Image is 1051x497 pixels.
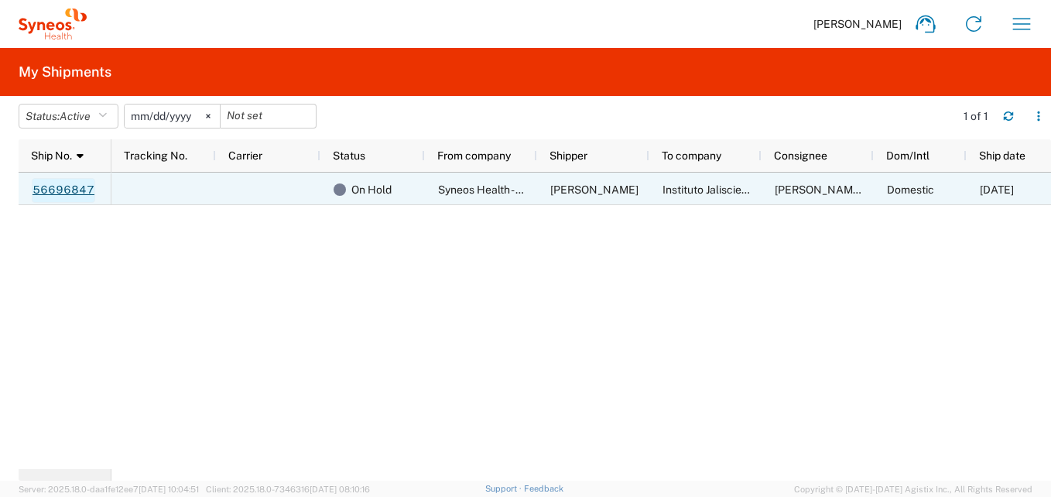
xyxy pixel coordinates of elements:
[550,183,638,196] span: Luciene Diniz
[549,149,587,162] span: Shipper
[228,149,262,162] span: Carrier
[794,482,1032,496] span: Copyright © [DATE]-[DATE] Agistix Inc., All Rights Reserved
[206,485,370,494] span: Client: 2025.18.0-7346316
[31,149,72,162] span: Ship No.
[351,173,392,206] span: On Hold
[437,149,511,162] span: From company
[886,149,929,162] span: Dom/Intl
[32,178,95,203] a: 56696847
[887,183,934,196] span: Domestic
[980,183,1014,196] span: 09/03/2025
[662,149,721,162] span: To company
[485,484,524,493] a: Support
[60,110,91,122] span: Active
[662,183,873,196] span: Instituto Jaliscience de Investiacion Clinica
[964,109,991,123] div: 1 of 1
[774,149,827,162] span: Consignee
[19,104,118,129] button: Status:Active
[979,149,1025,162] span: Ship date
[19,485,199,494] span: Server: 2025.18.0-daa1fe12ee7
[310,485,370,494] span: [DATE] 08:10:16
[125,105,220,128] input: Not set
[221,105,316,128] input: Not set
[19,63,111,81] h2: My Shipments
[524,484,563,493] a: Feedback
[124,149,187,162] span: Tracking No.
[139,485,199,494] span: [DATE] 10:04:51
[813,17,902,31] span: [PERSON_NAME]
[333,149,365,162] span: Status
[775,183,1047,196] span: Daniel Alejandro Salazar Quiroz - Miguel Angel
[438,183,669,196] span: Syneos Health - Grupo Logistico y para la Salud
